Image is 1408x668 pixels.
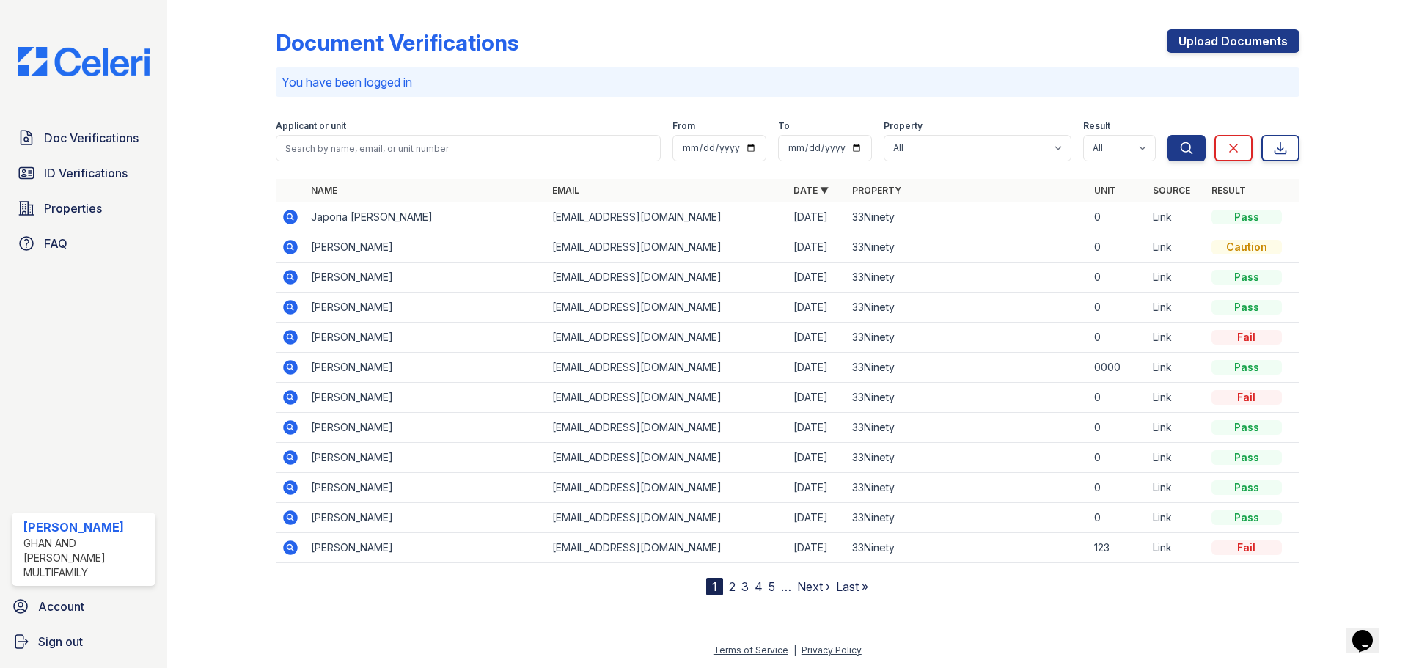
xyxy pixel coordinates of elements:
iframe: chat widget [1346,609,1393,653]
td: Link [1147,533,1206,563]
div: Ghan and [PERSON_NAME] Multifamily [23,536,150,580]
span: Doc Verifications [44,129,139,147]
a: Properties [12,194,155,223]
td: [DATE] [788,323,846,353]
div: Pass [1211,300,1282,315]
td: [PERSON_NAME] [305,293,546,323]
div: Pass [1211,360,1282,375]
td: 0 [1088,202,1147,232]
td: [PERSON_NAME] [305,323,546,353]
label: From [672,120,695,132]
div: Pass [1211,510,1282,525]
td: Link [1147,232,1206,263]
td: Japoria [PERSON_NAME] [305,202,546,232]
td: 0 [1088,263,1147,293]
td: [EMAIL_ADDRESS][DOMAIN_NAME] [546,323,788,353]
td: [PERSON_NAME] [305,232,546,263]
a: Doc Verifications [12,123,155,153]
a: Terms of Service [714,645,788,656]
td: [DATE] [788,533,846,563]
td: [EMAIL_ADDRESS][DOMAIN_NAME] [546,533,788,563]
a: Upload Documents [1167,29,1299,53]
td: Link [1147,263,1206,293]
label: Applicant or unit [276,120,346,132]
a: Privacy Policy [802,645,862,656]
div: Pass [1211,450,1282,465]
a: 3 [741,579,749,594]
a: Date ▼ [793,185,829,196]
td: [EMAIL_ADDRESS][DOMAIN_NAME] [546,503,788,533]
td: Link [1147,202,1206,232]
label: Property [884,120,923,132]
td: 0 [1088,503,1147,533]
td: 33Ninety [846,232,1088,263]
a: Property [852,185,901,196]
span: Account [38,598,84,615]
div: Pass [1211,420,1282,435]
a: 4 [755,579,763,594]
td: 33Ninety [846,293,1088,323]
td: Link [1147,413,1206,443]
td: 123 [1088,533,1147,563]
td: [EMAIL_ADDRESS][DOMAIN_NAME] [546,293,788,323]
td: 33Ninety [846,353,1088,383]
input: Search by name, email, or unit number [276,135,661,161]
td: [EMAIL_ADDRESS][DOMAIN_NAME] [546,473,788,503]
td: 33Ninety [846,503,1088,533]
td: 0 [1088,323,1147,353]
a: 5 [769,579,775,594]
div: Document Verifications [276,29,518,56]
td: [PERSON_NAME] [305,263,546,293]
div: Fail [1211,540,1282,555]
div: Fail [1211,390,1282,405]
td: [DATE] [788,413,846,443]
td: 0 [1088,473,1147,503]
td: [PERSON_NAME] [305,503,546,533]
span: ID Verifications [44,164,128,182]
td: 33Ninety [846,323,1088,353]
a: Email [552,185,579,196]
div: | [793,645,796,656]
td: Link [1147,293,1206,323]
td: [EMAIL_ADDRESS][DOMAIN_NAME] [546,383,788,413]
td: 0 [1088,383,1147,413]
a: Source [1153,185,1190,196]
span: Properties [44,199,102,217]
span: FAQ [44,235,67,252]
td: [DATE] [788,383,846,413]
a: ID Verifications [12,158,155,188]
div: Pass [1211,270,1282,285]
a: 2 [729,579,736,594]
td: [PERSON_NAME] [305,353,546,383]
td: Link [1147,383,1206,413]
td: [DATE] [788,263,846,293]
div: 1 [706,578,723,595]
a: Account [6,592,161,621]
td: [EMAIL_ADDRESS][DOMAIN_NAME] [546,443,788,473]
td: [PERSON_NAME] [305,443,546,473]
td: Link [1147,503,1206,533]
a: Name [311,185,337,196]
td: [PERSON_NAME] [305,473,546,503]
td: 33Ninety [846,383,1088,413]
td: 33Ninety [846,413,1088,443]
td: [PERSON_NAME] [305,383,546,413]
td: 33Ninety [846,473,1088,503]
span: … [781,578,791,595]
p: You have been logged in [282,73,1294,91]
div: Caution [1211,240,1282,254]
td: [EMAIL_ADDRESS][DOMAIN_NAME] [546,353,788,383]
td: [EMAIL_ADDRESS][DOMAIN_NAME] [546,232,788,263]
td: [DATE] [788,443,846,473]
td: 33Ninety [846,263,1088,293]
a: Last » [836,579,868,594]
label: To [778,120,790,132]
td: [DATE] [788,232,846,263]
td: 0 [1088,293,1147,323]
td: [PERSON_NAME] [305,413,546,443]
td: 33Ninety [846,202,1088,232]
label: Result [1083,120,1110,132]
td: [DATE] [788,202,846,232]
a: Next › [797,579,830,594]
td: 0 [1088,413,1147,443]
